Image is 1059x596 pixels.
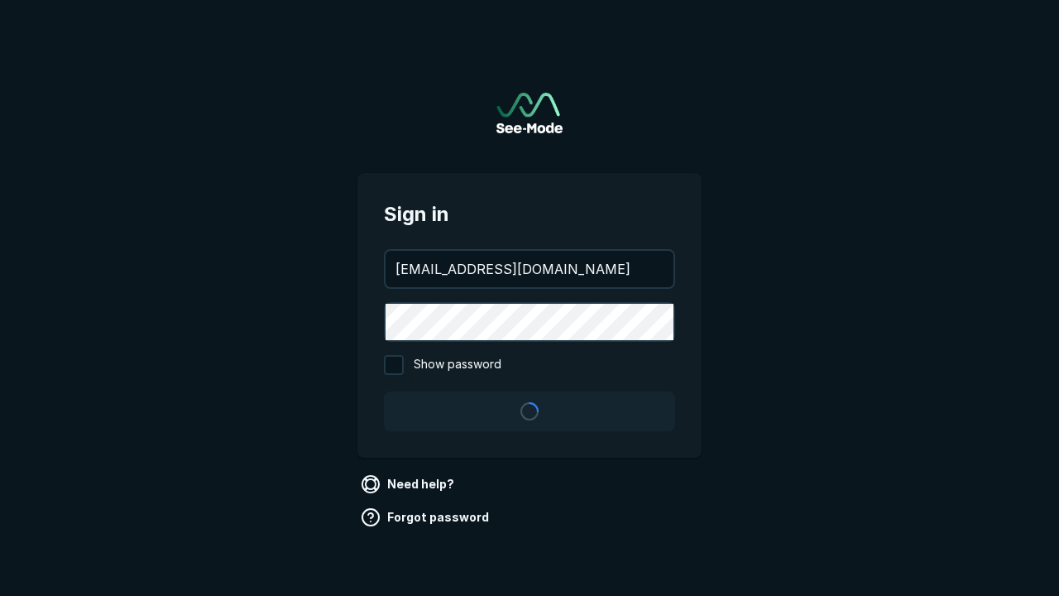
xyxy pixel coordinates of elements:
a: Need help? [357,471,461,497]
a: Go to sign in [496,93,563,133]
input: your@email.com [386,251,673,287]
img: See-Mode Logo [496,93,563,133]
span: Show password [414,355,501,375]
span: Sign in [384,199,675,229]
a: Forgot password [357,504,496,531]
